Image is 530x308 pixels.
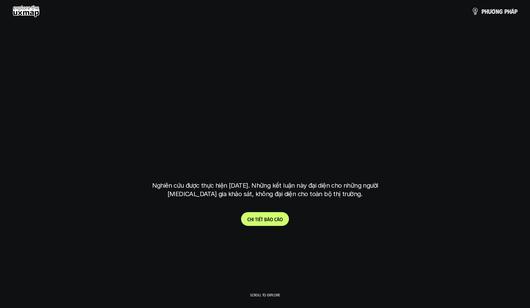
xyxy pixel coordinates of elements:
[481,8,485,15] span: p
[257,216,259,222] span: i
[274,216,277,222] span: c
[261,216,263,222] span: t
[514,8,517,15] span: p
[488,8,491,15] span: ư
[264,216,267,222] span: b
[250,293,280,297] p: Scroll to explore
[153,149,377,175] h1: tại [GEOGRAPHIC_DATA]
[253,216,254,222] span: i
[255,216,257,222] span: t
[471,5,517,18] a: phươngpháp
[485,8,488,15] span: h
[507,8,511,15] span: h
[259,216,261,222] span: ế
[151,99,379,125] h1: phạm vi công việc của
[491,8,496,15] span: ơ
[241,212,289,226] a: Chitiếtbáocáo
[270,216,273,222] span: o
[280,216,283,222] span: o
[499,8,503,15] span: g
[511,8,514,15] span: á
[504,8,507,15] span: p
[148,181,383,198] p: Nghiên cứu được thực hiện [DATE]. Những kết luận này đại diện cho những người [MEDICAL_DATA] gia ...
[250,216,253,222] span: h
[247,216,250,222] span: C
[244,84,291,91] h6: Kết quả nghiên cứu
[496,8,499,15] span: n
[277,216,280,222] span: á
[267,216,270,222] span: á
